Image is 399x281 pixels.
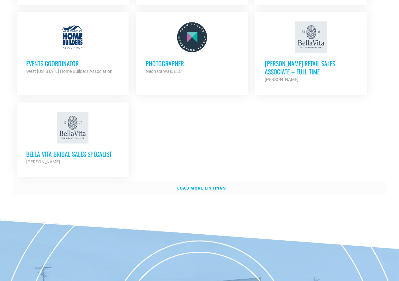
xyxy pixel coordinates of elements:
[26,159,60,164] strong: [PERSON_NAME]
[265,77,299,82] strong: [PERSON_NAME]
[146,69,182,74] strong: Neon Canvas, LLC
[26,69,112,74] strong: West [US_STATE] Home Builders Association
[26,59,119,67] h3: Events Coordinator
[136,12,248,85] a: Photographer Neon Canvas, LLC
[26,150,119,158] h3: Bella Vita Bridal Sales Specalist
[255,12,367,93] a: [PERSON_NAME] Retail Sales Associate – Full Time [PERSON_NAME]
[17,12,129,85] a: Events Coordinator West [US_STATE] Home Builders Association
[13,181,386,196] a: Load more listings
[177,186,226,190] strong: Load more listings
[146,59,239,67] h3: Photographer
[265,59,358,76] h3: [PERSON_NAME] Retail Sales Associate – Full Time
[17,102,129,175] a: Bella Vita Bridal Sales Specalist [PERSON_NAME]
